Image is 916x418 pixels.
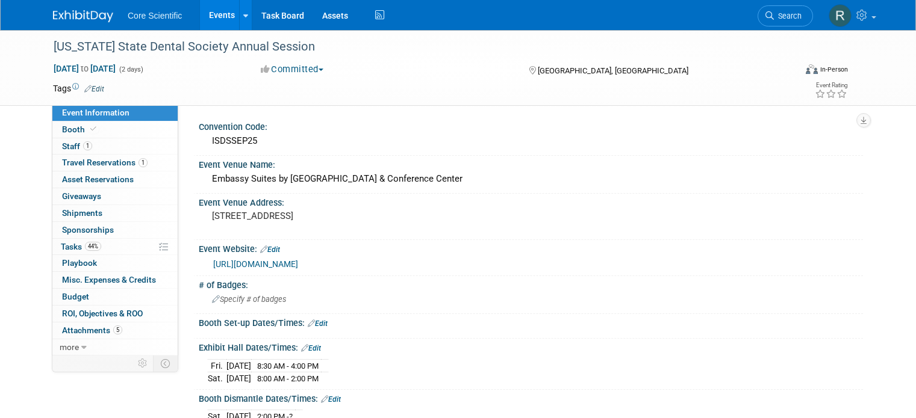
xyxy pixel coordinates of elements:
[213,259,298,269] a: [URL][DOMAIN_NAME]
[53,82,104,94] td: Tags
[49,36,780,58] div: [US_STATE] State Dental Society Annual Session
[62,292,89,301] span: Budget
[208,132,854,150] div: ISDSSEP25
[199,339,863,354] div: Exhibit Hall Dates/Times:
[53,10,113,22] img: ExhibitDay
[52,222,178,238] a: Sponsorships
[301,344,321,352] a: Edit
[62,208,102,218] span: Shipments
[52,155,178,171] a: Travel Reservations1
[52,121,178,138] a: Booth
[90,126,96,132] i: Booth reservation complete
[52,322,178,339] a: Attachments5
[538,66,688,75] span: [GEOGRAPHIC_DATA], [GEOGRAPHIC_DATA]
[62,309,143,318] span: ROI, Objectives & ROO
[199,156,863,171] div: Event Venue Name:
[139,158,148,167] span: 1
[321,395,341,404] a: Edit
[113,325,122,334] span: 5
[85,242,101,251] span: 44%
[208,170,854,188] div: Embassy Suites by [GEOGRAPHIC_DATA] & Conference Center
[52,339,178,355] a: more
[62,158,148,167] span: Travel Reservations
[52,188,178,204] a: Giveaways
[62,141,92,151] span: Staff
[154,355,178,371] td: Toggle Event Tabs
[53,63,116,74] span: [DATE] [DATE]
[212,211,463,221] pre: [STREET_ADDRESS]
[806,64,818,74] img: Format-Inperson.png
[52,255,178,271] a: Playbook
[118,66,143,73] span: (2 days)
[199,390,863,405] div: Booth Dismantle Dates/Times:
[199,194,863,209] div: Event Venue Address:
[260,245,280,254] a: Edit
[132,355,154,371] td: Personalize Event Tab Strip
[199,276,863,291] div: # of Badges:
[62,191,101,201] span: Giveaways
[731,63,848,81] div: Event Format
[83,141,92,150] span: 1
[84,85,104,93] a: Edit
[257,361,319,370] span: 8:30 AM - 4:00 PM
[758,5,813,26] a: Search
[62,258,97,268] span: Playbook
[829,4,852,27] img: Rachel Wolff
[308,319,328,328] a: Edit
[128,11,182,20] span: Core Scientific
[199,118,863,133] div: Convention Code:
[212,295,286,304] span: Specify # of badges
[52,105,178,121] a: Event Information
[52,289,178,305] a: Budget
[774,11,802,20] span: Search
[61,242,101,251] span: Tasks
[62,174,134,184] span: Asset Reservations
[257,63,328,76] button: Committed
[226,359,251,372] td: [DATE]
[208,372,226,385] td: Sat.
[60,342,79,352] span: more
[52,138,178,155] a: Staff1
[208,359,226,372] td: Fri.
[199,314,863,330] div: Booth Set-up Dates/Times:
[62,225,114,235] span: Sponsorships
[52,171,178,188] a: Asset Reservations
[52,205,178,221] a: Shipments
[820,65,848,74] div: In-Person
[62,275,156,284] span: Misc. Expenses & Credits
[62,325,122,335] span: Attachments
[62,124,99,134] span: Booth
[62,108,129,117] span: Event Information
[815,82,847,88] div: Event Rating
[79,64,90,73] span: to
[226,372,251,385] td: [DATE]
[52,272,178,288] a: Misc. Expenses & Credits
[199,240,863,256] div: Event Website:
[52,239,178,255] a: Tasks44%
[52,306,178,322] a: ROI, Objectives & ROO
[257,374,319,383] span: 8:00 AM - 2:00 PM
